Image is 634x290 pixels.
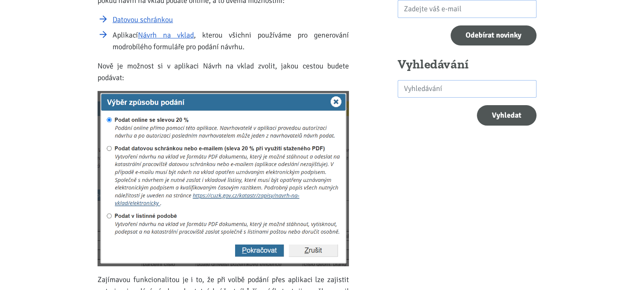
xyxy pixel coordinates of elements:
[477,105,536,126] button: Vyhledat
[451,25,536,46] input: Odebírat novinky
[113,15,173,24] a: Datovou schránkou
[113,29,349,53] li: Aplikací , kterou všichni používáme pro generování modrobílého formuláře pro podání návrhu.
[398,80,536,98] input: search
[98,60,349,83] p: Nově je možnost si v aplikaci Návrh na vklad zvolit, jakou cestou budete podávat:
[138,30,194,40] a: Návrh na vklad
[398,57,536,73] h2: Vyhledávání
